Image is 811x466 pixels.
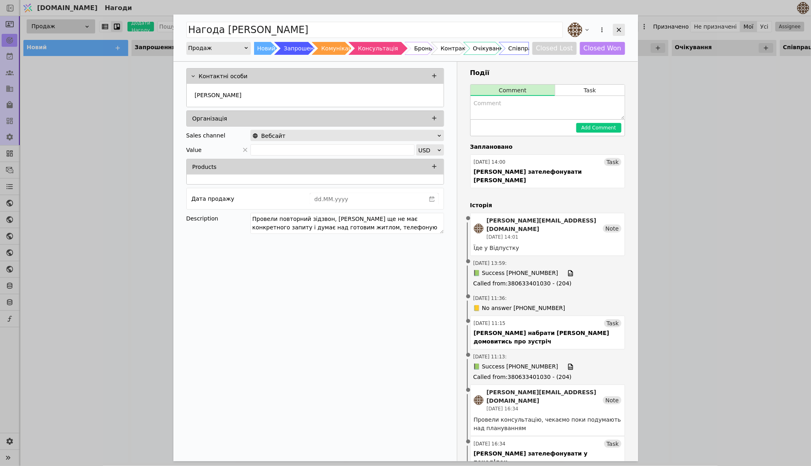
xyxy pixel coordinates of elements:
div: Продаж [188,42,244,54]
span: • [464,345,472,366]
div: Add Opportunity [173,15,638,461]
button: Add Comment [576,123,621,133]
img: an [474,224,484,233]
span: Вебсайт [261,130,286,141]
div: [DATE] 14:00 [474,158,506,166]
div: [DATE] 14:01 [487,233,603,241]
div: Description [186,213,250,224]
span: Value [186,144,202,156]
div: Провели консультацію, чекаємо поки подумають над плануванням [474,416,621,433]
button: Comment [471,85,555,96]
div: Note [603,396,621,404]
div: USD [418,145,436,156]
p: [PERSON_NAME] [195,91,242,100]
div: Бронь [414,42,432,55]
input: dd.MM.yyyy [310,193,425,205]
span: Called from : 380633401030 - (204) [473,373,622,381]
h4: Заплановано [470,143,625,151]
div: Очікування [473,42,507,55]
span: [DATE] 13:59 : [473,260,507,267]
p: Організація [192,114,227,123]
span: • [464,208,472,229]
div: Контракт [441,42,469,55]
div: [DATE] 16:34 [474,440,506,447]
div: [DATE] 16:34 [487,405,603,412]
div: [PERSON_NAME] зателефонувати [PERSON_NAME] [474,168,621,185]
p: Products [192,163,217,171]
span: • [464,252,472,272]
svg: calender simple [429,196,435,202]
div: [PERSON_NAME][EMAIL_ADDRESS][DOMAIN_NAME] [487,388,603,405]
span: • [464,380,472,401]
div: Note [603,225,621,233]
div: Дата продажу [192,193,234,204]
button: Closed Won [580,42,625,55]
span: [DATE] 11:13 : [473,353,507,360]
div: [PERSON_NAME][EMAIL_ADDRESS][DOMAIN_NAME] [487,216,603,233]
div: Task [604,319,621,327]
h4: Історія [470,201,625,210]
span: • [464,311,472,332]
span: 📗 Success [PHONE_NUMBER] [473,362,558,371]
img: an [474,395,484,405]
span: Called from : 380633401030 - (204) [473,279,622,288]
button: Task [555,85,624,96]
span: • [464,287,472,307]
div: Task [604,440,621,448]
p: Контактні особи [199,72,248,81]
span: • [464,432,472,452]
span: 📗 Success [PHONE_NUMBER] [473,269,558,278]
button: Closed Lost [532,42,577,55]
div: Task [604,158,621,166]
div: [DATE] 11:15 [474,320,506,327]
h3: Події [470,68,625,78]
div: [PERSON_NAME] набрати [PERSON_NAME] домовитись про зустріч [474,329,621,346]
div: Їде у Відпустку [474,244,621,252]
div: Співпраця [509,42,539,55]
textarea: Провели повторний зідзвон, [PERSON_NAME] ще не має конкретного запиту і думає над готовим житлом,... [250,213,444,234]
div: Комунікація [321,42,357,55]
span: 📒 No answer [PHONE_NUMBER] [473,304,565,312]
div: Sales channel [186,130,225,141]
div: Запрошення [284,42,321,55]
span: [DATE] 11:36 : [473,295,507,302]
div: Консультація [358,42,398,55]
div: Новий [257,42,276,55]
img: online-store.svg [252,133,258,139]
img: an [568,23,582,37]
